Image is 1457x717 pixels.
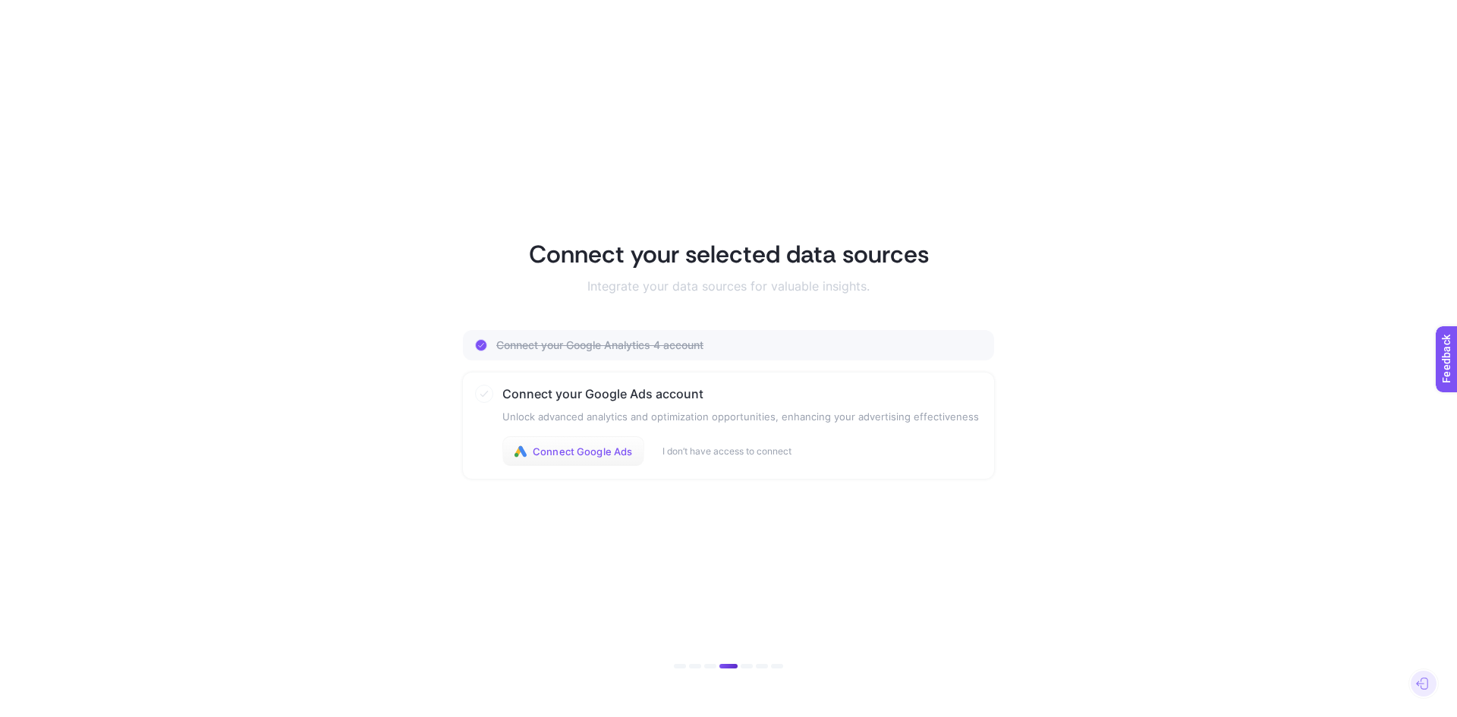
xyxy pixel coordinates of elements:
[533,445,632,458] span: Connect Google Ads
[529,239,929,269] h1: Connect your selected data sources
[587,278,870,294] p: Integrate your data sources for valuable insights.
[502,436,644,467] button: Connect Google Ads
[9,5,58,17] span: Feedback
[496,339,703,351] h3: Connect your Google Analytics 4 account
[502,409,979,424] p: Unlock advanced analytics and optimization opportunities, enhancing your advertising effectiveness
[662,445,791,458] button: I don’t have access to connect
[502,385,979,403] h3: Connect your Google Ads account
